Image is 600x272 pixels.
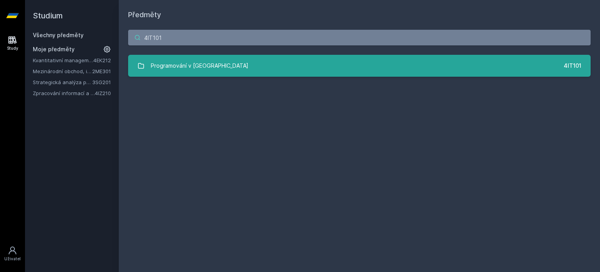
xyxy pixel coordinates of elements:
[33,45,75,53] span: Moje předměty
[564,62,581,70] div: 4IT101
[128,30,591,45] input: Název nebo ident předmětu…
[92,68,111,74] a: 2ME301
[33,56,93,64] a: Kvantitativní management
[2,31,23,55] a: Study
[92,79,111,85] a: 3SG201
[7,45,18,51] div: Study
[33,89,95,97] a: Zpracování informací a znalostí
[33,32,84,38] a: Všechny předměty
[33,67,92,75] a: Mezinárodní obchod, investice a inovace
[4,256,21,262] div: Uživatel
[128,9,591,20] h1: Předměty
[128,55,591,77] a: Programování v [GEOGRAPHIC_DATA] 4IT101
[151,58,248,74] div: Programování v [GEOGRAPHIC_DATA]
[33,78,92,86] a: Strategická analýza pro informatiky a statistiky
[2,242,23,266] a: Uživatel
[93,57,111,63] a: 4EK212
[95,90,111,96] a: 4IZ210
